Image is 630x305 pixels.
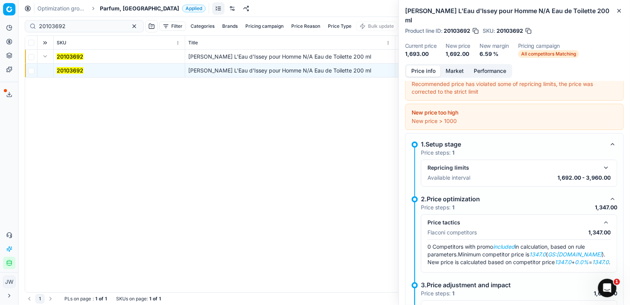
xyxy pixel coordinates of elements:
[421,280,605,290] div: 3.Price adjustment and impact
[469,66,511,77] button: Performance
[159,296,161,302] strong: 1
[100,5,179,12] span: Parfum, [GEOGRAPHIC_DATA]
[444,27,470,35] span: 20103692
[187,22,218,31] button: Categories
[518,43,579,49] dt: Pricing campaign
[105,296,107,302] strong: 1
[25,294,34,303] button: Go to previous page
[427,251,610,265] span: Minimum competitor price is ( ). New price is calculated based on competitor price + = .
[405,50,436,58] dd: 1,693.00
[412,80,617,96] div: Recommended price has violated some of repricing limits, the price was corrected to the strict limit
[57,67,83,74] mark: 20103692
[421,149,454,157] p: Price steps:
[39,22,123,30] input: Search by SKU or title
[427,174,470,182] p: Available interval
[41,52,50,61] button: Expand
[288,22,323,31] button: Price Reason
[529,251,546,258] em: 1347.0
[46,294,55,303] button: Go to next page
[57,40,66,46] span: SKU
[441,66,469,77] button: Market
[405,43,436,49] dt: Current price
[518,50,579,58] span: All competitors Matching
[188,53,371,60] span: [PERSON_NAME] L'Eau d'Issey pour Homme N/A Eau de Toilette 200 ml
[219,22,241,31] button: Brands
[149,296,151,302] strong: 1
[427,243,585,258] span: 0 Competitors with promo in calculation, based on rule parameters.
[57,53,83,61] button: 20103692
[64,296,107,302] div: :
[153,296,157,302] strong: of
[446,43,470,49] dt: New price
[452,204,454,211] strong: 1
[483,28,495,34] span: SKU :
[100,5,206,12] span: Parfum, [GEOGRAPHIC_DATA]Applied
[588,229,611,236] p: 1,347.00
[446,50,470,58] dd: 1,692.00
[421,204,454,211] p: Price steps:
[594,290,617,297] p: 1,692.00
[3,276,15,288] button: JW
[427,219,598,226] div: Price tactics
[64,296,91,302] span: PLs on page
[598,279,616,297] iframe: Intercom live chat
[406,66,441,77] button: Price info
[412,109,617,116] div: New price too high
[427,164,598,172] div: Repricing limits
[595,204,617,211] p: 1,347.00
[35,294,44,303] button: 1
[41,38,50,47] button: Expand all
[452,290,454,297] strong: 1
[37,5,206,12] nav: breadcrumb
[412,117,617,125] div: New price > 1000
[480,43,509,49] dt: New margin
[188,67,371,74] span: [PERSON_NAME] L'Eau d'Issey pour Homme N/A Eau de Toilette 200 ml
[493,243,515,250] em: included
[452,149,454,156] strong: 1
[356,22,397,31] button: Bulk update
[421,290,454,297] p: Price steps:
[95,296,97,302] strong: 1
[242,22,287,31] button: Pricing campaign
[421,194,605,204] div: 2.Price optimization
[592,259,609,265] em: 1347.0
[57,53,83,60] mark: 20103692
[405,28,442,34] span: Product line ID :
[555,259,571,265] em: 1347.0
[325,22,355,31] button: Price Type
[57,67,83,74] button: 20103692
[557,174,611,182] p: 1,692.00 - 3,960.00
[25,294,55,303] nav: pagination
[116,296,148,302] span: SKUs on page :
[188,40,198,46] span: Title
[614,279,620,285] span: 1
[159,22,186,31] button: Filter
[405,6,624,25] h2: [PERSON_NAME] L'Eau d'Issey pour Homme N/A Eau de Toilette 200 ml
[427,229,477,236] p: Flaconi competitors
[421,140,605,149] div: 1.Setup stage
[182,5,206,12] span: Applied
[99,296,103,302] strong: of
[37,5,87,12] a: Optimization groups
[575,259,589,265] em: 0.0%
[480,50,509,58] dd: 6.59 %
[497,27,523,35] span: 20103692
[548,251,602,258] em: GS:[DOMAIN_NAME]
